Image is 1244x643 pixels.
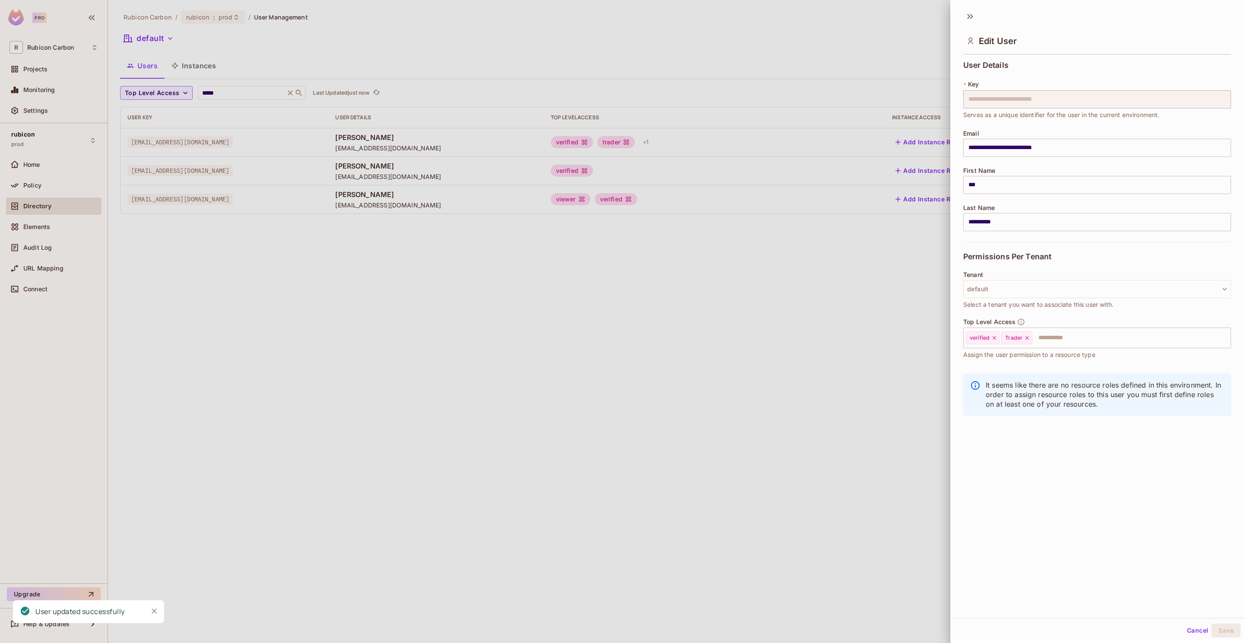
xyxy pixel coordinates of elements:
[1212,624,1241,637] button: Save
[1184,624,1212,637] button: Cancel
[963,271,983,278] span: Tenant
[1005,334,1022,341] span: Trader
[963,130,979,137] span: Email
[963,204,995,211] span: Last Name
[963,350,1095,360] span: Assign the user permission to a resource type
[963,300,1114,309] span: Select a tenant you want to associate this user with.
[1226,337,1228,338] button: Open
[963,110,1160,120] span: Serves as a unique identifier for the user in the current environment.
[1001,331,1032,344] div: Trader
[966,331,1000,344] div: verified
[968,81,979,88] span: Key
[963,61,1009,70] span: User Details
[970,334,990,341] span: verified
[148,605,161,618] button: Close
[986,380,1224,409] p: It seems like there are no resource roles defined in this environment. In order to assign resourc...
[979,36,1017,46] span: Edit User
[963,280,1231,298] button: default
[963,252,1051,261] span: Permissions Per Tenant
[35,606,125,617] div: User updated successfully
[963,318,1016,325] span: Top Level Access
[963,167,996,174] span: First Name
